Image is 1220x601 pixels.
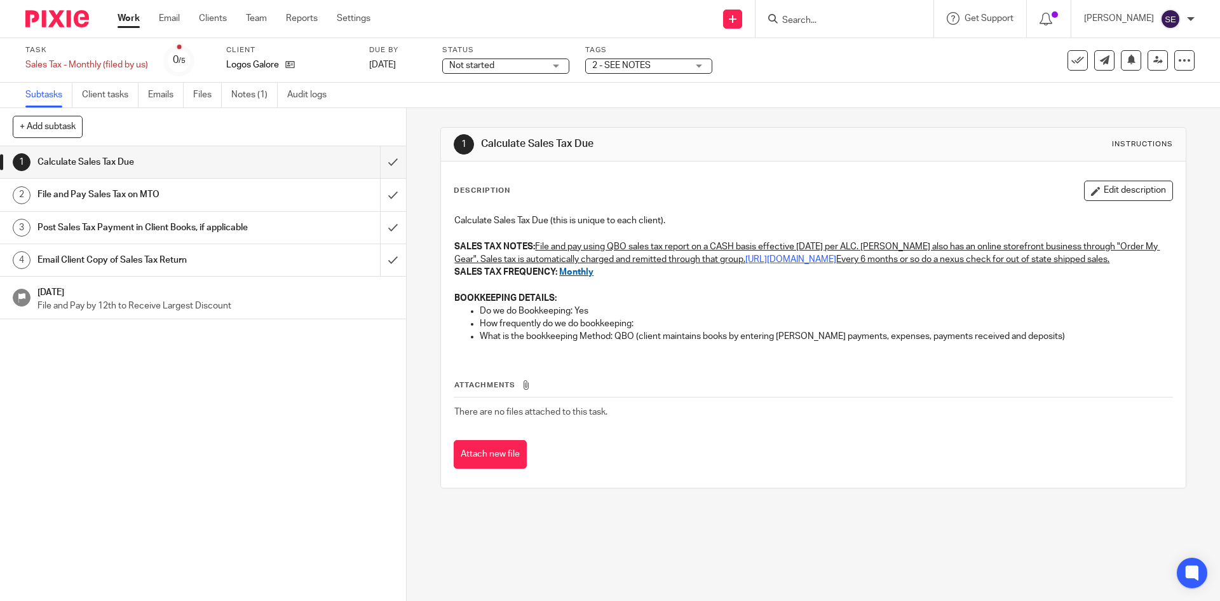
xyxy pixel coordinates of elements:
strong: SALES TAX NOTES: [454,242,535,251]
h1: Email Client Copy of Sales Tax Return [37,251,257,270]
p: Description [454,186,510,196]
a: Audit logs [287,83,336,107]
p: Logos Galore [226,59,279,71]
input: Search [781,15,895,27]
a: Team [246,12,267,25]
div: Sales Tax - Monthly (filed by us) [25,59,148,71]
span: Get Support [965,14,1013,23]
label: Client [226,45,353,55]
div: 1 [454,134,474,155]
p: File and Pay by 12th to Receive Largest Discount [37,300,393,312]
span: 2 - SEE NOTES [592,61,651,70]
p: How frequently do we do bookkeeping: [480,317,1172,330]
h1: Calculate Sales Tax Due [481,137,841,151]
span: There are no files attached to this task. [454,408,607,417]
img: svg%3E [1160,9,1181,29]
button: + Add subtask [13,116,83,137]
div: 1 [13,153,30,171]
button: Attach new file [454,440,527,469]
h1: [DATE] [37,283,393,299]
p: Do we do Bookkeeping: Yes [480,305,1172,317]
h1: File and Pay Sales Tax on MTO [37,185,257,204]
span: [DATE] [369,60,396,69]
h1: Calculate Sales Tax Due [37,153,257,172]
img: Pixie [25,10,89,27]
div: 3 [13,219,30,237]
small: /5 [179,57,186,64]
a: Subtasks [25,83,72,107]
a: Notes (1) [231,83,278,107]
span: Monthly [559,268,593,277]
a: Settings [337,12,370,25]
a: Clients [199,12,227,25]
a: Files [193,83,222,107]
strong: SALES TAX FREQUENCY: [454,268,557,277]
p: [PERSON_NAME] [1084,12,1154,25]
p: Calculate Sales Tax Due (this is unique to each client). [454,214,1172,227]
div: 4 [13,251,30,269]
div: Instructions [1112,139,1173,149]
u: File and pay using QBO sales tax report on a CASH basis effective [DATE] per ALC. [PERSON_NAME] a... [454,242,1160,264]
label: Task [25,45,148,55]
button: Edit description [1084,181,1173,201]
a: Emails [148,83,184,107]
label: Due by [369,45,426,55]
a: [URL][DOMAIN_NAME] [745,255,836,264]
a: Work [118,12,140,25]
a: Reports [286,12,318,25]
label: Status [442,45,569,55]
span: Not started [449,61,494,70]
span: Attachments [454,382,515,389]
u: Every 6 months or so do a nexus check for out of state shipped sales. [836,255,1109,264]
h1: Post Sales Tax Payment in Client Books, if applicable [37,218,257,237]
p: What is the bookkeeping Method: QBO (client maintains books by entering [PERSON_NAME] payments, e... [480,330,1172,343]
label: Tags [585,45,712,55]
a: Email [159,12,180,25]
div: 0 [173,53,186,67]
a: Client tasks [82,83,139,107]
strong: BOOKKEEPING DETAILS: [454,294,557,303]
div: 2 [13,186,30,204]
